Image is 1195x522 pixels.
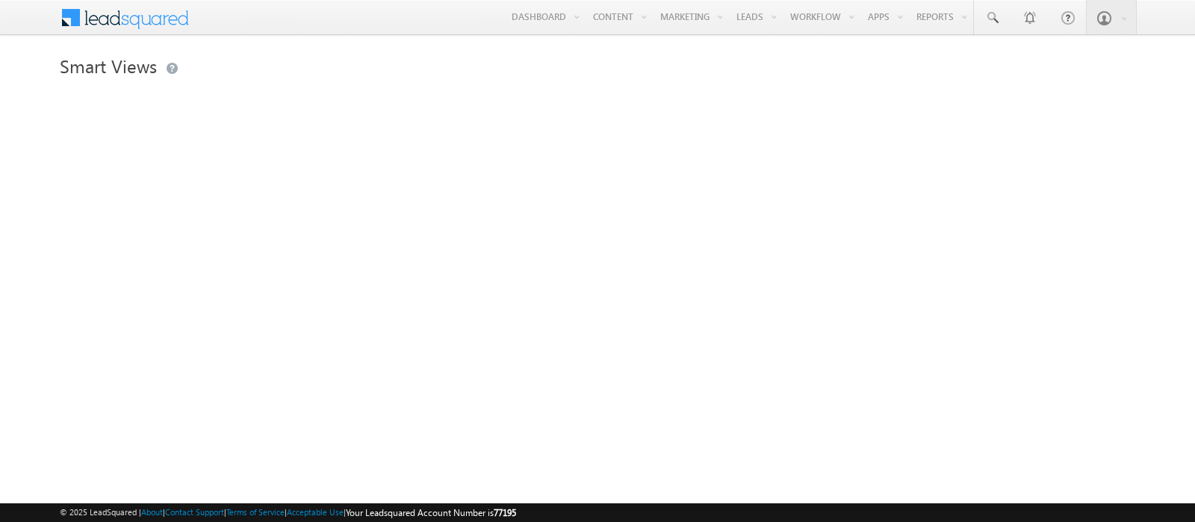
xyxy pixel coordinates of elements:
[60,506,516,520] span: © 2025 LeadSquared | | | | |
[226,507,285,517] a: Terms of Service
[141,507,163,517] a: About
[494,507,516,518] span: 77195
[346,507,516,518] span: Your Leadsquared Account Number is
[165,507,224,517] a: Contact Support
[287,507,344,517] a: Acceptable Use
[60,54,157,78] span: Smart Views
